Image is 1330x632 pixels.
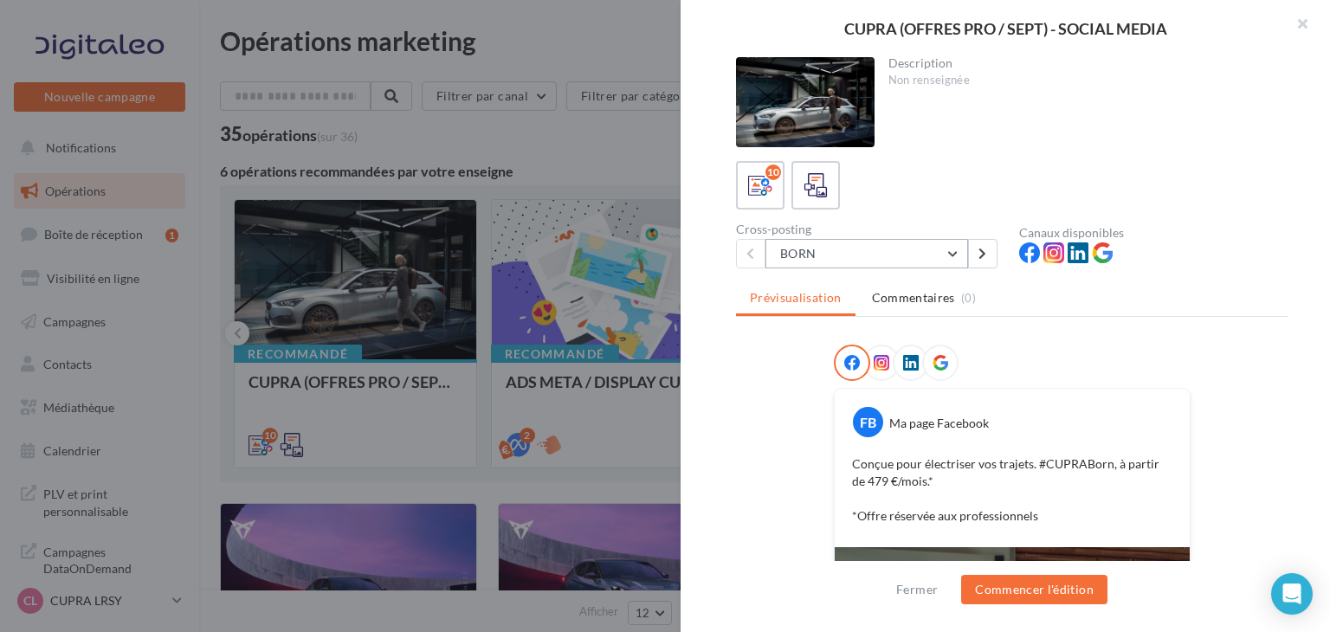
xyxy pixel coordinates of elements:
div: Ma page Facebook [889,415,989,432]
button: BORN [765,239,968,268]
div: FB [853,407,883,437]
button: Fermer [889,579,945,600]
div: 10 [765,164,781,180]
div: Non renseignée [888,73,1275,88]
div: Canaux disponibles [1019,227,1288,239]
div: Open Intercom Messenger [1271,573,1313,615]
span: Commentaires [872,289,955,306]
p: Conçue pour électriser vos trajets. #CUPRABorn, à partir de 479 €/mois.* *Offre réservée aux prof... [852,455,1172,525]
div: Cross-posting [736,223,1005,235]
div: CUPRA (OFFRES PRO / SEPT) - SOCIAL MEDIA [708,21,1302,36]
span: (0) [961,291,976,305]
div: Description [888,57,1275,69]
button: Commencer l'édition [961,575,1107,604]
